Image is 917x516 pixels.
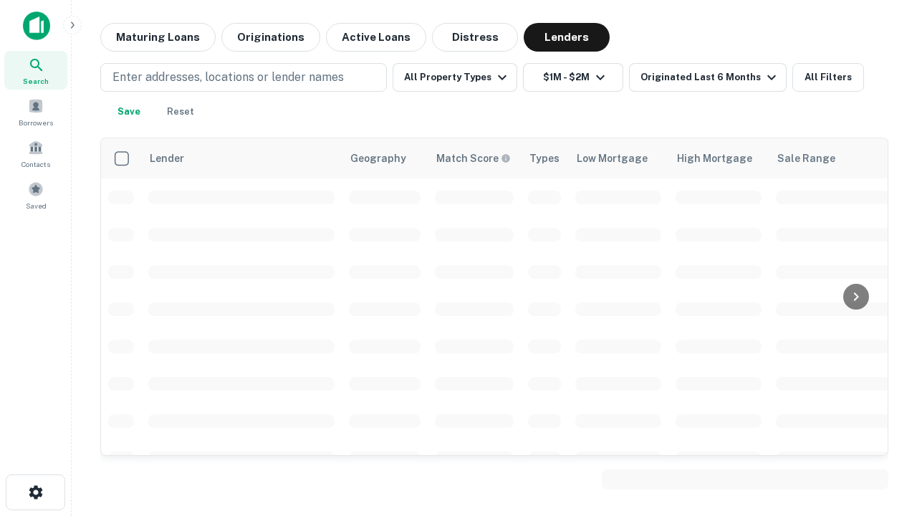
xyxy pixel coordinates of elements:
span: Saved [26,200,47,211]
div: Geography [350,150,406,167]
th: High Mortgage [668,138,769,178]
p: Enter addresses, locations or lender names [112,69,344,86]
div: Originated Last 6 Months [640,69,780,86]
button: Active Loans [326,23,426,52]
button: Reset [158,97,203,126]
th: Lender [141,138,342,178]
button: All Filters [792,63,864,92]
button: Lenders [524,23,610,52]
th: Types [521,138,568,178]
div: Lender [150,150,184,167]
button: Maturing Loans [100,23,216,52]
div: Low Mortgage [577,150,648,167]
th: Sale Range [769,138,898,178]
button: Originations [221,23,320,52]
th: Geography [342,138,428,178]
button: All Property Types [393,63,517,92]
div: Sale Range [777,150,835,167]
span: Borrowers [19,117,53,128]
a: Saved [4,176,67,214]
a: Contacts [4,134,67,173]
button: $1M - $2M [523,63,623,92]
span: Search [23,75,49,87]
th: Capitalize uses an advanced AI algorithm to match your search with the best lender. The match sco... [428,138,521,178]
a: Search [4,51,67,90]
div: High Mortgage [677,150,752,167]
th: Low Mortgage [568,138,668,178]
img: capitalize-icon.png [23,11,50,40]
span: Contacts [21,158,50,170]
button: Enter addresses, locations or lender names [100,63,387,92]
button: Originated Last 6 Months [629,63,787,92]
button: Save your search to get updates of matches that match your search criteria. [106,97,152,126]
div: Types [529,150,560,167]
button: Distress [432,23,518,52]
div: Capitalize uses an advanced AI algorithm to match your search with the best lender. The match sco... [436,150,511,166]
a: Borrowers [4,92,67,131]
h6: Match Score [436,150,508,166]
iframe: Chat Widget [845,355,917,424]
